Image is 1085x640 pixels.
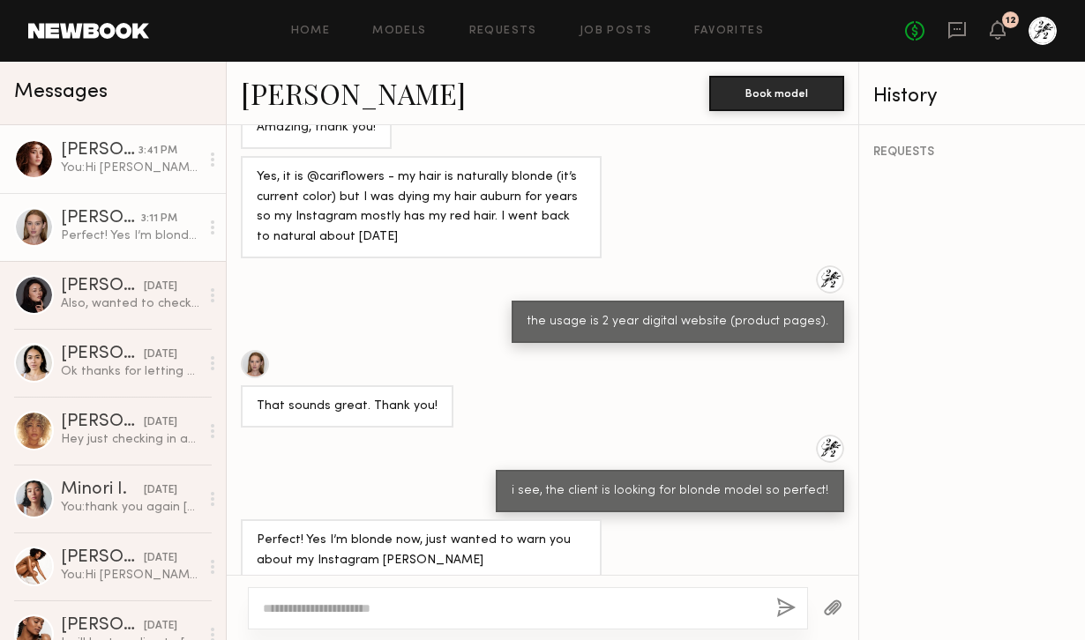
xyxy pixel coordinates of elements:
div: [DATE] [144,279,177,295]
a: Models [372,26,426,37]
div: 3:11 PM [141,211,177,227]
div: [DATE] [144,346,177,363]
div: You: thank you again [PERSON_NAME]! [61,499,199,516]
span: Messages [14,82,108,102]
div: [DATE] [144,482,177,499]
div: Also, wanted to check if it’s all good to share the images on my social and portfolio? [61,295,199,312]
div: That sounds great. Thank you! [257,397,438,417]
div: Perfect! Yes I’m blonde now, just wanted to warn you about my Instagram [PERSON_NAME] [257,531,586,571]
div: [DATE] [144,550,177,567]
div: 12 [1006,16,1016,26]
div: Minori I. [61,481,144,499]
div: Amazing, thank you! [257,118,376,138]
div: Ok thanks for letting me know. And yes, would love to work with you in the future :) [61,363,199,380]
div: [PERSON_NAME] [61,278,144,295]
div: [PERSON_NAME] [61,142,138,160]
button: Book model [709,76,844,111]
a: [PERSON_NAME] [241,74,466,112]
a: Requests [469,26,537,37]
div: [PERSON_NAME] [61,346,144,363]
div: [DATE] [144,414,177,431]
div: REQUESTS [873,146,1071,159]
div: Yes, it is @cariflowers - my hair is naturally blonde (it’s current color) but I was dying my hai... [257,167,586,249]
div: the usage is 2 year digital website (product pages). [528,312,828,332]
a: Home [291,26,331,37]
div: You: Hi [PERSON_NAME], thank you for your submission. Could you let us know which date you are av... [61,160,199,176]
a: Favorites [694,26,764,37]
div: [PERSON_NAME] [61,549,144,567]
div: [DATE] [144,618,177,635]
a: Book model [709,85,844,100]
div: [PERSON_NAME] [61,210,141,227]
div: 3:41 PM [138,143,177,160]
div: Perfect! Yes I’m blonde now, just wanted to warn you about my Instagram [PERSON_NAME] [61,227,199,244]
div: History [873,86,1071,107]
div: [PERSON_NAME] [61,617,144,635]
div: i see, the client is looking for blonde model so perfect! [512,481,828,502]
a: Job Posts [580,26,653,37]
div: [PERSON_NAME] [61,413,144,431]
div: Hey just checking in and making sure my hours are confirmed in time! [61,431,199,448]
div: You: Hi [PERSON_NAME], we are casting for a Japanese holistic skincare shoot and wondering if you... [61,567,199,584]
